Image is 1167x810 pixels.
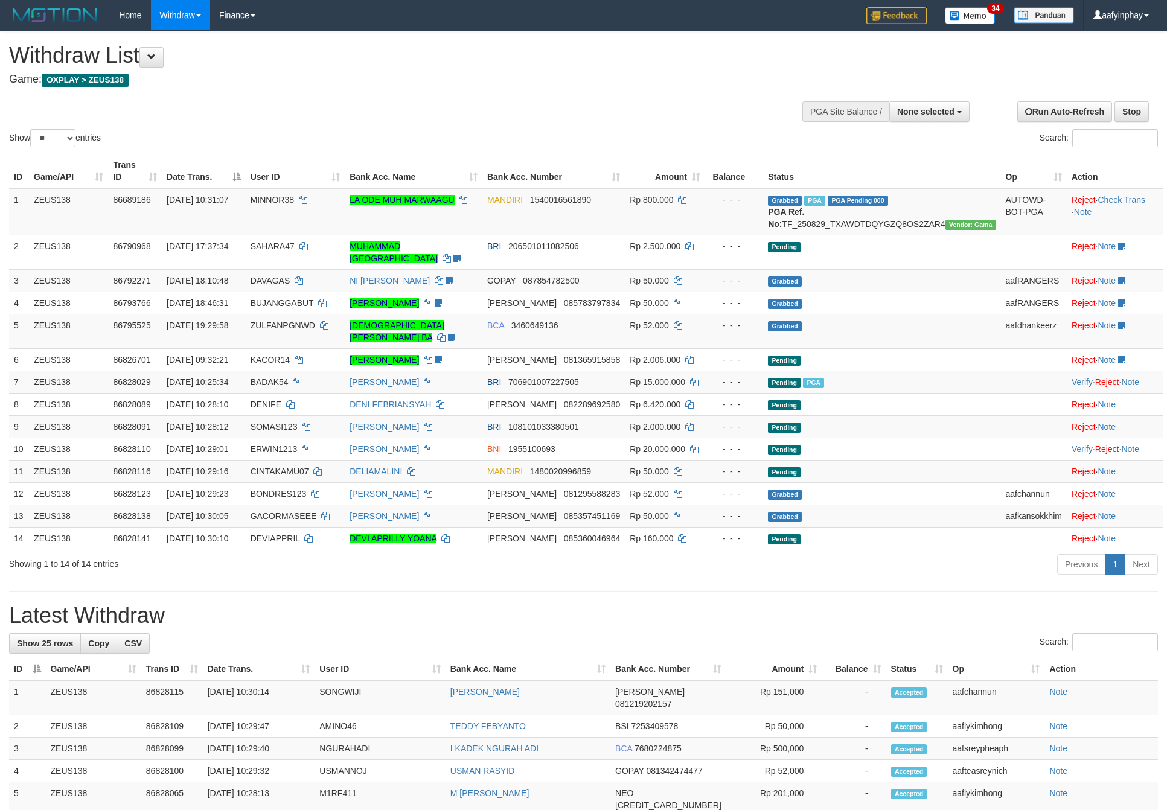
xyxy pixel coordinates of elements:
td: ZEUS138 [46,738,141,760]
span: Rp 2.000.000 [630,422,680,432]
span: [DATE] 09:32:21 [167,355,228,365]
a: LA ODE MUH MARWAAGU [350,195,454,205]
span: Show 25 rows [17,639,73,648]
td: ZEUS138 [46,680,141,715]
td: ZEUS138 [29,393,108,415]
a: Note [1098,422,1116,432]
a: Reject [1095,444,1119,454]
span: MANDIRI [487,195,523,205]
span: Copy 087854782500 to clipboard [523,276,579,285]
td: [DATE] 10:30:14 [203,680,315,715]
td: · [1067,292,1163,314]
span: ERWIN1213 [251,444,298,454]
span: 86828110 [113,444,150,454]
input: Search: [1072,633,1158,651]
span: 86689186 [113,195,150,205]
a: Note [1049,788,1067,798]
th: Amount: activate to sort column ascending [625,154,705,188]
span: 86792271 [113,276,150,285]
td: · [1067,482,1163,505]
td: · [1067,393,1163,415]
span: [DATE] 10:28:10 [167,400,228,409]
a: Reject [1072,195,1096,205]
span: 86828116 [113,467,150,476]
a: [PERSON_NAME] [350,444,419,454]
span: Copy 3460649136 to clipboard [511,320,558,330]
span: Copy 7253409578 to clipboard [631,721,679,731]
span: Pending [768,445,801,455]
td: ZEUS138 [29,314,108,348]
span: Vendor URL: https://trx31.1velocity.biz [945,220,996,230]
td: 3 [9,269,29,292]
span: Accepted [891,722,927,732]
div: - - - [710,275,758,287]
td: · · [1067,438,1163,460]
a: Note [1098,241,1116,251]
th: Date Trans.: activate to sort column descending [162,154,246,188]
td: 12 [9,482,29,505]
td: 8 [9,393,29,415]
div: - - - [710,354,758,366]
td: 14 [9,527,29,549]
div: PGA Site Balance / [802,101,889,122]
span: [DATE] 10:29:01 [167,444,228,454]
th: Balance [705,154,763,188]
a: Reject [1072,298,1096,308]
span: Pending [768,378,801,388]
td: · · [1067,188,1163,235]
th: Status: activate to sort column ascending [886,658,948,680]
span: 86793766 [113,298,150,308]
span: [DATE] 18:10:48 [167,276,228,285]
th: Amount: activate to sort column ascending [726,658,822,680]
a: Reject [1072,422,1096,432]
span: Copy 085360046964 to clipboard [564,534,620,543]
span: Rp 2.006.000 [630,355,680,365]
td: aafdhankeerz [1001,314,1067,348]
span: 34 [987,3,1003,14]
td: ZEUS138 [46,715,141,738]
img: MOTION_logo.png [9,6,101,24]
span: DENIFE [251,400,281,409]
a: Note [1098,467,1116,476]
a: NI [PERSON_NAME] [350,276,430,285]
span: [PERSON_NAME] [615,687,685,697]
span: Copy 081295588283 to clipboard [564,489,620,499]
b: PGA Ref. No: [768,207,804,229]
img: Feedback.jpg [866,7,927,24]
td: ZEUS138 [29,505,108,527]
a: Note [1098,400,1116,409]
span: Rp 50.000 [630,467,669,476]
a: MUHAMMAD [GEOGRAPHIC_DATA] [350,241,438,263]
span: Rp 50.000 [630,276,669,285]
div: - - - [710,443,758,455]
a: Stop [1114,101,1149,122]
a: Copy [80,633,117,654]
span: CSV [124,639,142,648]
span: Rp 20.000.000 [630,444,685,454]
button: None selected [889,101,970,122]
td: 2 [9,235,29,269]
td: ZEUS138 [29,460,108,482]
span: [PERSON_NAME] [487,534,557,543]
span: 86795525 [113,320,150,330]
td: · [1067,527,1163,549]
a: Note [1121,377,1139,387]
td: ZEUS138 [29,438,108,460]
span: BONDRES123 [251,489,307,499]
span: BRI [487,241,501,251]
td: ZEUS138 [29,348,108,371]
th: Op: activate to sort column ascending [1001,154,1067,188]
a: Verify [1072,377,1093,387]
span: Copy 1540016561890 to clipboard [530,195,591,205]
td: Rp 50,000 [726,715,822,738]
div: - - - [710,319,758,331]
span: 86828089 [113,400,150,409]
span: Pending [768,356,801,366]
td: 1 [9,680,46,715]
th: Date Trans.: activate to sort column ascending [203,658,315,680]
span: [PERSON_NAME] [487,400,557,409]
span: Rp 52.000 [630,320,669,330]
a: [PERSON_NAME] [350,377,419,387]
span: Copy 108101033380501 to clipboard [508,422,579,432]
span: ZULFANPGNWD [251,320,315,330]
